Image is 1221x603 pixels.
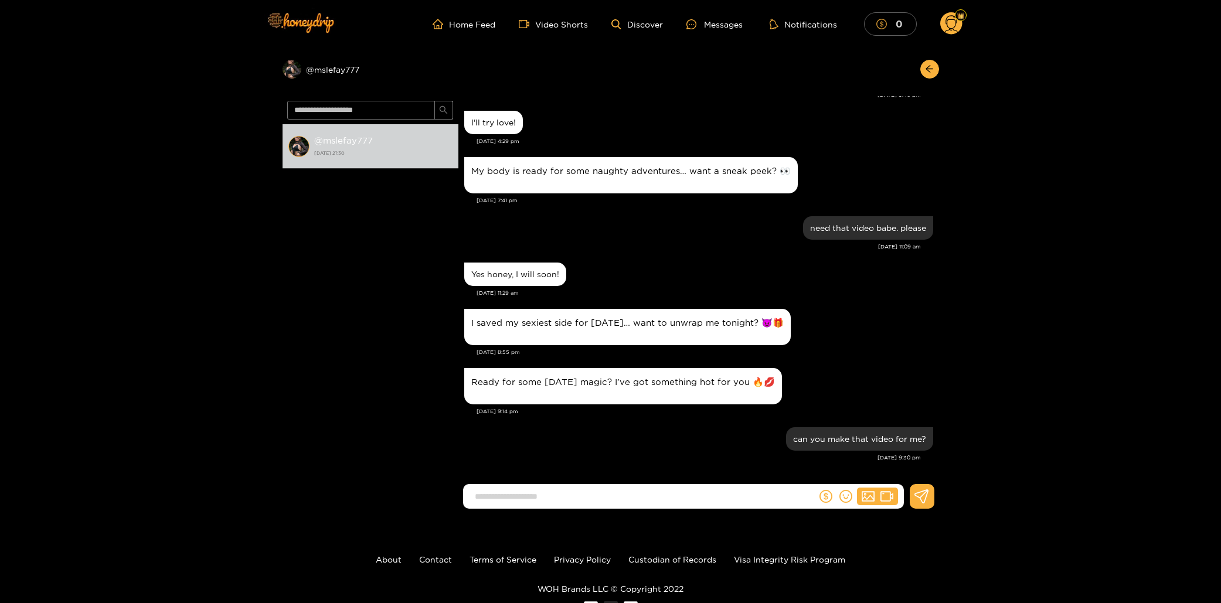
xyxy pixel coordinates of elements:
div: [DATE] 9:30 pm [464,454,921,462]
mark: 0 [894,18,904,30]
div: [DATE] 8:55 pm [477,348,933,356]
button: picturevideo-camera [857,488,898,505]
button: arrow-left [920,60,939,79]
a: About [376,555,402,564]
div: need that video babe. please [810,223,926,233]
div: Sep. 13, 11:09 am [803,216,933,240]
button: Notifications [766,18,841,30]
img: Fan Level [957,12,964,19]
div: [DATE] 11:29 am [477,289,933,297]
a: Privacy Policy [554,555,611,564]
a: Video Shorts [519,19,588,29]
a: Terms of Service [470,555,536,564]
img: conversation [288,136,309,157]
div: Sep. 15, 9:30 pm [786,427,933,451]
div: [DATE] 7:41 pm [477,196,933,205]
a: Visa Integrity Risk Program [734,555,845,564]
span: arrow-left [925,64,934,74]
div: Sep. 12, 4:29 pm [464,111,523,134]
div: Yes honey, I will soon! [471,270,559,279]
button: search [434,101,453,120]
div: Sep. 13, 8:55 pm [464,309,791,345]
div: Sep. 12, 7:41 pm [464,157,798,193]
span: search [439,105,448,115]
a: Custodian of Records [628,555,716,564]
strong: @ mslefay777 [314,135,373,145]
div: [DATE] 11:09 am [464,243,921,251]
div: I'll try love! [471,118,516,127]
span: smile [839,490,852,503]
span: video-camera [880,490,893,503]
a: Contact [419,555,452,564]
span: video-camera [519,19,535,29]
div: [DATE] 4:29 pm [477,137,933,145]
p: Ready for some [DATE] magic? I’ve got something hot for you 🔥💋 [471,375,775,389]
div: can you make that video for me? [793,434,926,444]
div: [DATE] 9:14 pm [477,407,933,415]
div: @mslefay777 [283,60,458,79]
button: dollar [817,488,835,505]
strong: [DATE] 21:30 [314,148,453,158]
div: Sep. 15, 9:14 pm [464,368,782,404]
p: I saved my sexiest side for [DATE]… want to unwrap me tonight? 😈🎁 [471,316,784,329]
span: picture [862,490,875,503]
span: home [433,19,449,29]
p: My body is ready for some naughty adventures… want a sneak peek? 👀 [471,164,791,178]
span: dollar [819,490,832,503]
a: Home Feed [433,19,495,29]
a: Discover [611,19,662,29]
span: dollar [876,19,893,29]
div: Messages [686,18,743,31]
div: Sep. 13, 11:29 am [464,263,566,286]
button: 0 [864,12,917,35]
